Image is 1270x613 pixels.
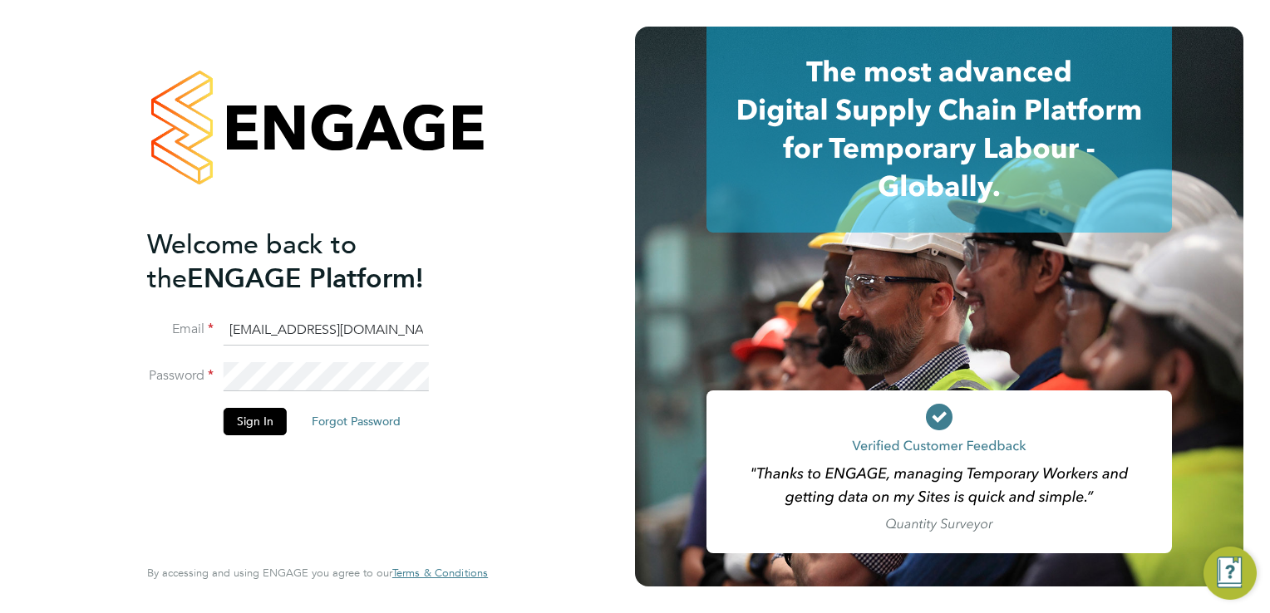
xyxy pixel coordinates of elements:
button: Engage Resource Center [1204,547,1257,600]
button: Forgot Password [298,408,414,434]
span: Terms & Conditions [392,566,488,580]
label: Password [147,367,214,385]
label: Email [147,321,214,338]
input: Enter your work email... [224,316,429,346]
button: Sign In [224,408,287,434]
span: Welcome back to the [147,228,357,295]
span: By accessing and using ENGAGE you agree to our [147,566,488,580]
h2: ENGAGE Platform! [147,228,471,296]
a: Terms & Conditions [392,566,488,580]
